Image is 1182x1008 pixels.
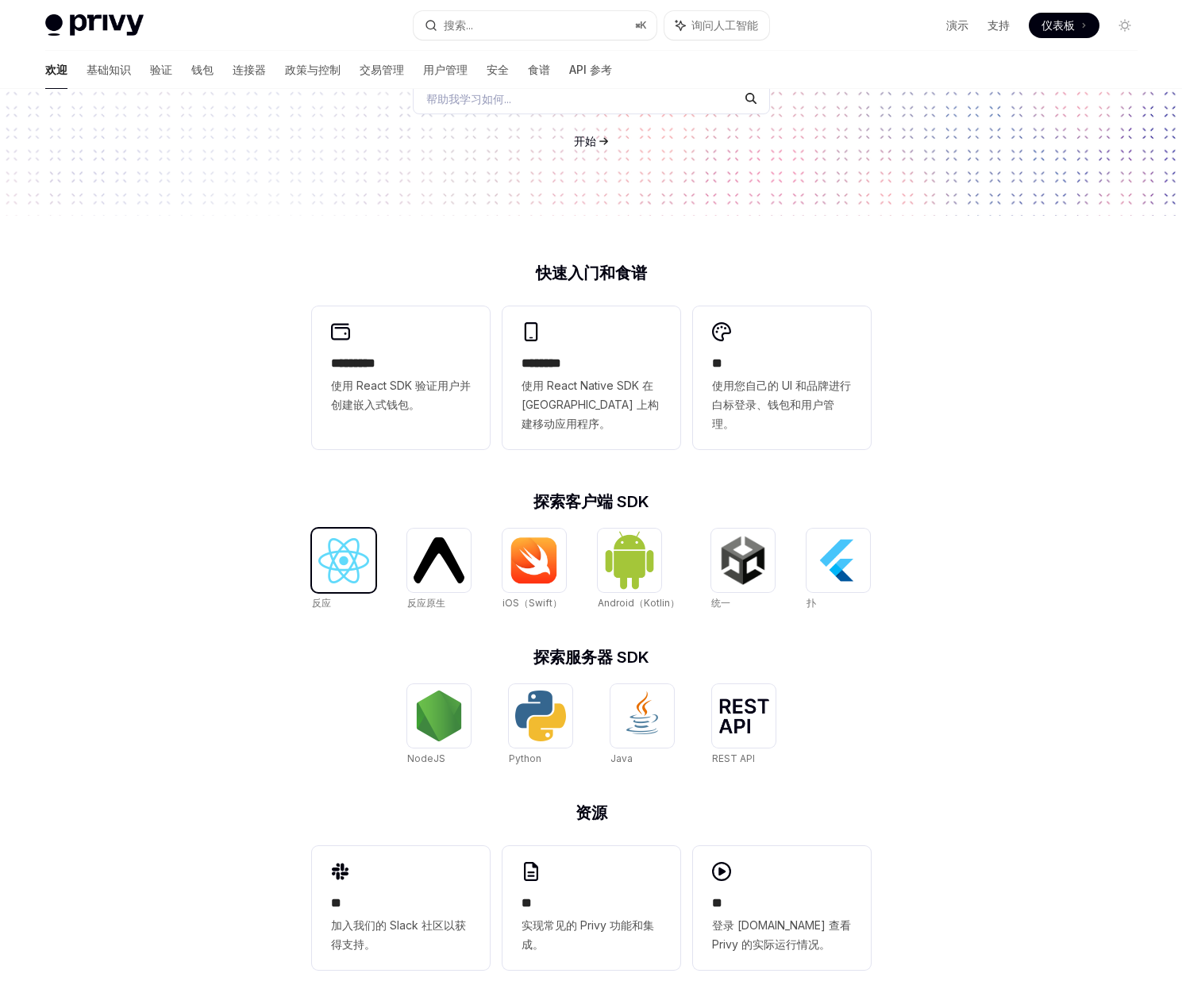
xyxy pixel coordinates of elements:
[536,264,647,283] font: 快速入门和食谱
[528,51,550,89] a: 食谱
[487,63,509,76] font: 安全
[988,18,1010,32] font: 支持
[312,846,490,970] a: **加入我们的 Slack 社区以获得支持。
[1029,13,1099,38] a: 仪表板
[414,537,464,583] img: 反应原生
[610,684,674,767] a: JavaJava
[426,92,511,106] font: 帮助我学习如何...
[150,63,172,76] font: 验证
[360,51,404,89] a: 交易管理
[502,306,680,449] a: **** ***使用 React Native SDK 在 [GEOGRAPHIC_DATA] 上构建移动应用程序。
[1041,18,1075,32] font: 仪表板
[87,51,131,89] a: 基础知识
[423,63,468,76] font: 用户管理
[712,684,776,767] a: REST APIREST API
[407,529,471,611] a: 反应原生反应原生
[718,535,768,586] img: 统一
[693,846,871,970] a: **登录 [DOMAIN_NAME] 查看 Privy 的实际运行情况。
[574,134,596,148] font: 开始
[233,63,266,76] font: 连接器
[312,597,331,609] font: 反应
[1112,13,1138,38] button: 切换暗模式
[191,63,214,76] font: 钱包
[576,803,607,822] font: 资源
[635,19,640,31] font: ⌘
[502,597,562,609] font: iOS（Swift）
[444,18,473,32] font: 搜索...
[45,51,67,89] a: 欢迎
[87,63,131,76] font: 基础知识
[318,538,369,583] img: 反应
[533,648,649,667] font: 探索服务器 SDK
[522,918,654,951] font: 实现常见的 Privy 功能​​和集成。
[569,51,612,89] a: API 参考
[813,535,864,586] img: 扑
[598,529,680,611] a: Android（Kotlin）Android（Kotlin）
[509,537,560,584] img: iOS（Swift）
[407,684,471,767] a: NodeJSNodeJS
[712,752,755,764] font: REST API
[693,306,871,449] a: **使用您自己的 UI 和品牌进行白标登录、钱包和用户管理。
[712,918,851,951] font: 登录 [DOMAIN_NAME] 查看 Privy 的实际运行情况。
[533,492,649,511] font: 探索客户端 SDK
[414,11,656,40] button: 搜索...⌘K
[515,691,566,741] img: Python
[191,51,214,89] a: 钱包
[233,51,266,89] a: 连接器
[509,752,541,764] font: Python
[711,529,775,611] a: 统一统一
[331,918,466,951] font: 加入我们的 Slack 社区以获得支持。
[45,63,67,76] font: 欢迎
[331,379,471,411] font: 使用 React SDK 验证用户并创建嵌入式钱包。
[407,597,445,609] font: 反应原生
[807,597,816,609] font: 扑
[502,529,566,611] a: iOS（Swift）iOS（Swift）
[598,597,680,609] font: Android（Kotlin）
[946,18,968,32] font: 演示
[528,63,550,76] font: 食谱
[610,752,633,764] font: Java
[45,14,144,37] img: 灯光标志
[509,684,572,767] a: PythonPython
[569,63,612,76] font: API 参考
[423,51,468,89] a: 用户管理
[502,846,680,970] a: **实现常见的 Privy 功能​​和集成。
[640,19,647,31] font: K
[414,691,464,741] img: NodeJS
[664,11,769,40] button: 询问人工智能
[487,51,509,89] a: 安全
[360,63,404,76] font: 交易管理
[574,133,596,149] a: 开始
[285,63,341,76] font: 政策与控制
[691,18,758,32] font: 询问人工智能
[312,529,375,611] a: 反应反应
[150,51,172,89] a: 验证
[604,530,655,590] img: Android（Kotlin）
[712,379,851,430] font: 使用您自己的 UI 和品牌进行白标登录、钱包和用户管理。
[522,379,659,430] font: 使用 React Native SDK 在 [GEOGRAPHIC_DATA] 上构建移动应用程序。
[718,698,769,733] img: REST API
[988,17,1010,33] a: 支持
[617,691,668,741] img: Java
[711,597,730,609] font: 统一
[407,752,445,764] font: NodeJS
[807,529,870,611] a: 扑扑
[946,17,968,33] a: 演示
[285,51,341,89] a: 政策与控制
